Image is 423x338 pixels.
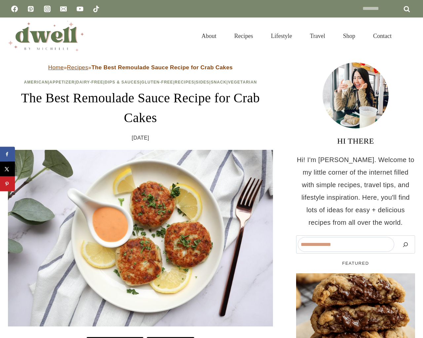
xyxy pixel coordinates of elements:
button: View Search Form [404,30,415,42]
a: Contact [364,24,401,48]
a: Lifestyle [262,24,301,48]
a: Recipes [174,80,194,84]
a: Gluten-Free [141,80,173,84]
img: Crab,Cake,With,Remoulade,Sauce,And,Lemon,In,A,White [8,150,273,326]
a: Recipes [67,64,88,71]
a: Shop [334,24,364,48]
span: » » [48,64,233,71]
a: Vegetarian [228,80,257,84]
a: Instagram [41,2,54,16]
img: DWELL by michelle [8,21,84,51]
a: Pinterest [24,2,37,16]
time: [DATE] [132,133,149,143]
a: Recipes [225,24,262,48]
h1: The Best Remoulade Sauce Recipe for Crab Cakes [8,88,273,128]
a: Email [57,2,70,16]
a: Facebook [8,2,21,16]
a: TikTok [90,2,103,16]
h5: FEATURED [296,260,415,267]
p: Hi! I'm [PERSON_NAME]. Welcome to my little corner of the internet filled with simple recipes, tr... [296,153,415,229]
a: Snack [211,80,227,84]
a: Appetizer [50,80,75,84]
a: Dairy-Free [76,80,103,84]
a: Dips & Sauces [105,80,140,84]
button: Search [398,237,413,252]
h3: HI THERE [296,135,415,147]
strong: The Best Remoulade Sauce Recipe for Crab Cakes [92,64,233,71]
a: About [193,24,225,48]
a: YouTube [73,2,87,16]
a: American [24,80,48,84]
nav: Primary Navigation [193,24,401,48]
a: Travel [301,24,334,48]
span: | | | | | | | | [24,80,257,84]
a: Sides [196,80,209,84]
a: Home [48,64,64,71]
